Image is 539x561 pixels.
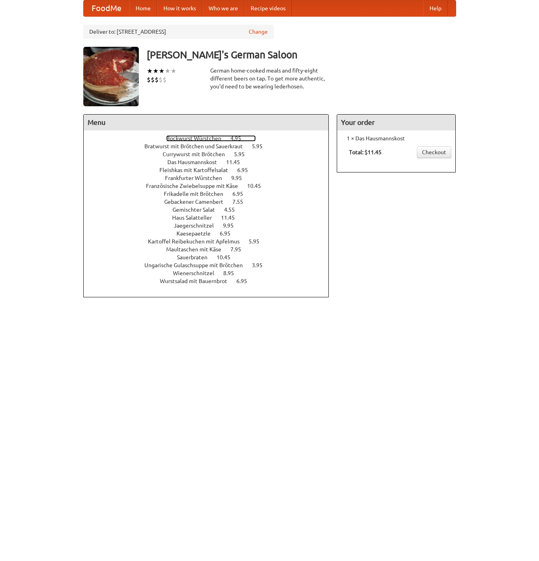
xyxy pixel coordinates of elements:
[174,222,222,229] span: Jaegerschnitzel
[244,0,292,16] a: Recipe videos
[160,278,262,284] a: Wurstsalad mit Bauernbrot 6.95
[166,246,256,253] a: Maultaschen mit Käse 7.95
[173,270,249,276] a: Wienerschnitzel 8.95
[202,0,244,16] a: Who we are
[220,230,238,237] span: 6.95
[144,143,251,149] span: Bratwurst mit Brötchen und Sauerkraut
[221,214,243,221] span: 11.45
[252,143,270,149] span: 5.95
[165,67,171,75] li: ★
[146,183,246,189] span: Französische Zwiebelsuppe mit Käse
[226,159,248,165] span: 11.45
[83,47,139,106] img: angular.jpg
[159,167,236,173] span: Fleishkas mit Kartoffelsalat
[249,238,267,245] span: 5.95
[173,270,222,276] span: Wienerschnitzel
[165,175,257,181] a: Frankfurter Würstchen 9.95
[164,199,231,205] span: Gebackener Camenbert
[166,135,256,142] a: Bockwurst Würstchen 4.95
[236,278,255,284] span: 6.95
[172,214,249,221] a: Haus Salatteller 11.45
[129,0,157,16] a: Home
[167,159,225,165] span: Das Hausmannskost
[153,67,159,75] li: ★
[164,191,258,197] a: Frikadelle mit Brötchen 6.95
[151,75,155,84] li: $
[174,222,248,229] a: Jaegerschnitzel 9.95
[231,175,250,181] span: 9.95
[237,167,256,173] span: 6.95
[177,254,215,260] span: Sauerbraten
[173,207,249,213] a: Gemischter Salat 4.55
[146,183,276,189] a: Französische Zwiebelsuppe mit Käse 10.45
[167,159,255,165] a: Das Hausmannskost 11.45
[210,67,329,90] div: German home-cooked meals and fifty-eight different beers on tap. To get more authentic, you'd nee...
[232,191,251,197] span: 6.95
[164,191,231,197] span: Frikadelle mit Brötchen
[247,183,269,189] span: 10.45
[234,151,253,157] span: 5.95
[147,67,153,75] li: ★
[176,230,245,237] a: Kaesepaetzle 6.95
[166,135,229,142] span: Bockwurst Würstchen
[177,254,245,260] a: Sauerbraten 10.45
[147,47,456,63] h3: [PERSON_NAME]'s German Saloon
[166,246,229,253] span: Maultaschen mit Käse
[232,199,251,205] span: 7.55
[224,207,243,213] span: 4.55
[223,222,242,229] span: 9.95
[230,246,249,253] span: 7.95
[160,278,235,284] span: Wurstsalad mit Bauernbrot
[163,151,259,157] a: Currywurst mit Brötchen 5.95
[84,0,129,16] a: FoodMe
[423,0,448,16] a: Help
[163,151,233,157] span: Currywurst mit Brötchen
[155,75,159,84] li: $
[164,199,258,205] a: Gebackener Camenbert 7.55
[84,115,329,130] h4: Menu
[147,75,151,84] li: $
[252,262,270,268] span: 3.95
[249,28,268,36] a: Change
[349,149,382,155] b: Total: $11.45
[159,67,165,75] li: ★
[172,214,220,221] span: Haus Salatteller
[159,167,263,173] a: Fleishkas mit Kartoffelsalat 6.95
[176,230,219,237] span: Kaesepaetzle
[165,175,230,181] span: Frankfurter Würstchen
[171,67,176,75] li: ★
[417,146,451,158] a: Checkout
[144,262,251,268] span: Ungarische Gulaschsuppe mit Brötchen
[83,25,274,39] div: Deliver to: [STREET_ADDRESS]
[341,134,451,142] li: 1 × Das Hausmannskost
[173,207,223,213] span: Gemischter Salat
[217,254,238,260] span: 10.45
[159,75,163,84] li: $
[148,238,274,245] a: Kartoffel Reibekuchen mit Apfelmus 5.95
[230,135,249,142] span: 4.95
[163,75,167,84] li: $
[223,270,242,276] span: 8.95
[144,143,277,149] a: Bratwurst mit Brötchen und Sauerkraut 5.95
[157,0,202,16] a: How it works
[148,238,247,245] span: Kartoffel Reibekuchen mit Apfelmus
[144,262,277,268] a: Ungarische Gulaschsuppe mit Brötchen 3.95
[337,115,455,130] h4: Your order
